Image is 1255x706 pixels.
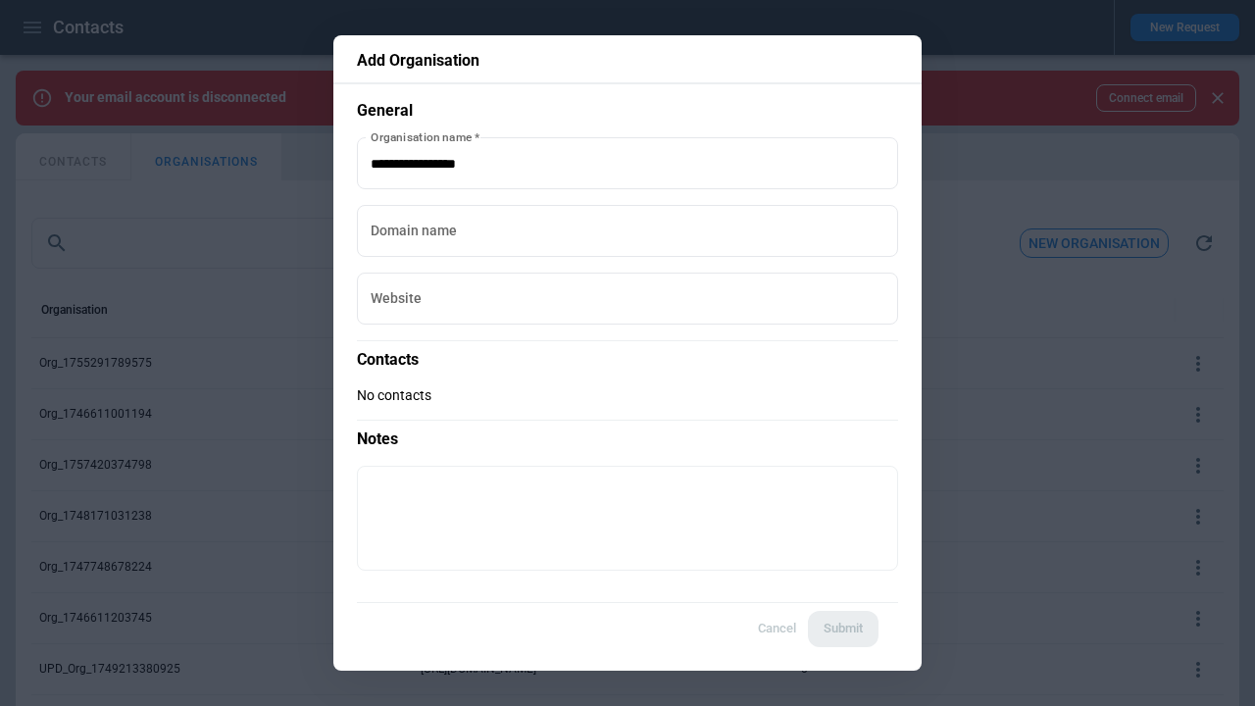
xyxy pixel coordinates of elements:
p: No contacts [357,387,898,404]
p: Notes [357,420,898,450]
p: General [357,100,898,122]
p: Add Organisation [357,51,898,71]
p: Contacts [357,340,898,371]
label: Organisation name [371,128,479,145]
